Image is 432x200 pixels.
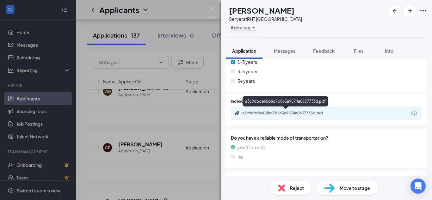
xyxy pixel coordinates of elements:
[385,48,393,54] span: Info
[419,7,427,15] svg: Ellipses
[389,5,400,16] button: ArrowLeftNew
[354,48,363,54] span: Files
[231,99,259,105] span: Indeed Resume
[243,96,328,106] div: a3c9dbde60ded7b863a9574a0637733d.pdf
[235,111,240,116] svg: Paperclip
[404,5,416,16] button: ArrowRight
[229,16,302,22] div: Server at RHT [GEOGRAPHIC_DATA]
[313,48,335,54] span: Feedback
[229,5,294,16] h1: [PERSON_NAME]
[274,48,295,54] span: Messages
[252,26,256,29] svg: Plus
[391,7,398,15] svg: ArrowLeftNew
[238,144,265,151] span: yes (Correct)
[340,185,370,191] span: Move to stage
[231,134,422,141] span: Do you have a reliable mode of transportation?
[242,111,331,116] div: a3c9dbde60ded7b863a9574a0637733d.pdf
[229,24,257,31] button: PlusAdd a tag
[238,77,255,84] span: 5+ years
[238,58,257,65] span: 1-3 years
[410,110,418,117] svg: Download
[406,7,414,15] svg: ArrowRight
[238,153,243,160] span: no
[238,68,257,75] span: 3-5 years
[410,179,426,194] div: Open Intercom Messenger
[235,111,337,117] a: Paperclipa3c9dbde60ded7b863a9574a0637733d.pdf
[290,185,304,191] span: Reject
[232,48,256,54] span: Application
